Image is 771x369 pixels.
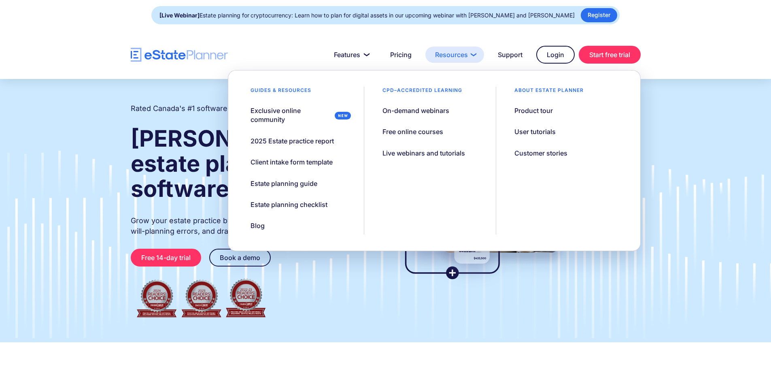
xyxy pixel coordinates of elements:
a: Book a demo [209,249,271,267]
a: Estate planning checklist [240,196,338,213]
a: Product tour [504,102,563,119]
a: User tutorials [504,123,566,140]
a: Register [581,8,617,22]
a: Client intake form template [240,154,343,171]
div: Estate planning guide [251,179,317,188]
a: Support [488,47,532,63]
div: 2025 Estate practice report [251,137,334,145]
div: Estate planning checklist [251,200,327,209]
h2: Rated Canada's #1 software for estate practitioners [131,103,309,114]
div: Guides & resources [240,87,321,98]
p: Grow your estate practice by streamlining client intake, reducing will-planning errors, and draft... [131,215,370,237]
a: Resources [425,47,484,63]
a: Customer stories [504,145,578,162]
div: Client intake form template [251,158,333,166]
div: Blog [251,221,265,230]
a: Features [324,47,376,63]
div: CPD–accredited learning [372,87,472,98]
a: On-demand webinars [372,102,459,119]
a: Start free trial [579,46,641,64]
div: Estate planning for cryptocurrency: Learn how to plan for digital assets in our upcoming webinar ... [159,10,575,21]
a: Free 14-day trial [131,249,201,267]
div: Customer stories [514,149,567,158]
a: Exclusive online community [240,102,356,128]
div: User tutorials [514,127,556,136]
strong: [Live Webinar] [159,12,200,19]
a: Login [536,46,575,64]
div: About estate planner [504,87,594,98]
div: Product tour [514,106,553,115]
a: home [131,48,228,62]
a: 2025 Estate practice report [240,132,344,149]
strong: [PERSON_NAME] and estate planning software [131,125,369,203]
div: Exclusive online community [251,106,331,124]
a: Free online courses [372,123,453,140]
a: Estate planning guide [240,175,327,192]
a: Live webinars and tutorials [372,145,475,162]
div: Live webinars and tutorials [382,149,465,158]
a: Blog [240,217,275,234]
div: Free online courses [382,127,443,136]
div: On-demand webinars [382,106,449,115]
a: Pricing [380,47,421,63]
